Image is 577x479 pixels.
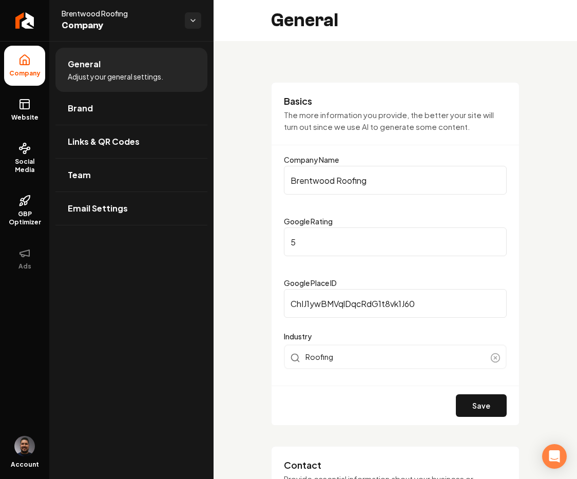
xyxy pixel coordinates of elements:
span: Brentwood Roofing [62,8,177,18]
input: Google Place ID [284,289,507,318]
span: Company [5,69,45,78]
span: Email Settings [68,202,128,215]
input: Google Rating [284,227,507,256]
div: Open Intercom Messenger [542,444,567,469]
span: Website [7,113,43,122]
h3: Basics [284,95,507,107]
h2: General [271,10,338,31]
button: Save [456,394,507,417]
button: Open user button [14,436,35,456]
input: Company Name [284,166,507,195]
span: Account [11,461,39,469]
a: Brand [55,92,207,125]
label: Google Rating [284,217,333,226]
span: Ads [14,262,35,271]
label: Google Place ID [284,278,337,288]
span: GBP Optimizer [4,210,45,226]
span: Team [68,169,91,181]
img: Rebolt Logo [15,12,34,29]
a: Links & QR Codes [55,125,207,158]
span: Links & QR Codes [68,136,140,148]
a: Email Settings [55,192,207,225]
a: Team [55,159,207,191]
span: Company [62,18,177,33]
a: GBP Optimizer [4,186,45,235]
span: Social Media [4,158,45,174]
span: General [68,58,101,70]
h3: Contact [284,459,507,471]
a: Website [4,90,45,130]
span: Brand [68,102,93,114]
p: The more information you provide, the better your site will turn out since we use AI to generate ... [284,109,507,132]
label: Industry [284,330,507,342]
button: Ads [4,239,45,279]
label: Company Name [284,155,339,164]
a: Social Media [4,134,45,182]
span: Adjust your general settings. [68,71,163,82]
img: Daniel Humberto Ortega Celis [14,436,35,456]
